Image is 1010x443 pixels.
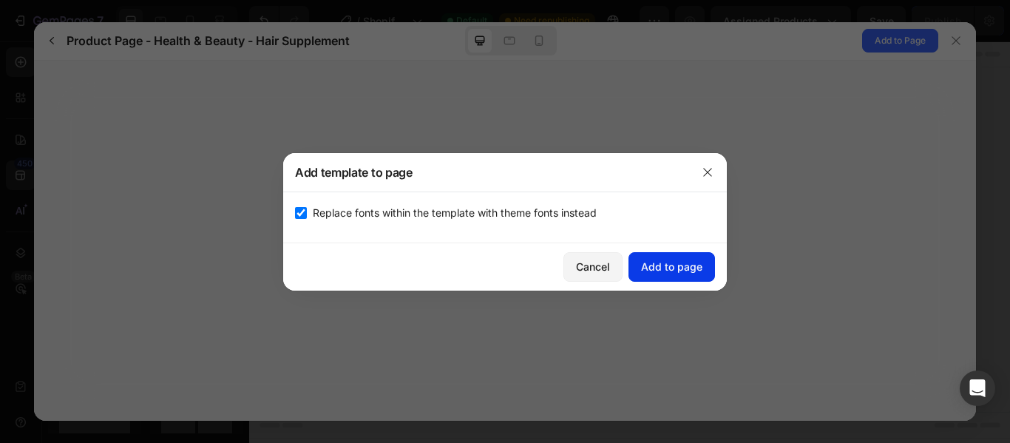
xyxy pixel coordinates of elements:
h3: Add template to page [295,163,413,181]
div: Start with Sections from sidebar [354,238,533,256]
button: Add to page [628,252,715,282]
button: Add elements [447,268,551,297]
button: Cancel [563,252,623,282]
div: Open Intercom Messenger [960,371,995,406]
div: Start with Generating from URL or image [345,351,543,362]
div: Cancel [576,259,610,274]
button: Add sections [336,268,438,297]
div: Add to page [641,259,702,274]
span: Replace fonts within the template with theme fonts instead [313,204,597,222]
